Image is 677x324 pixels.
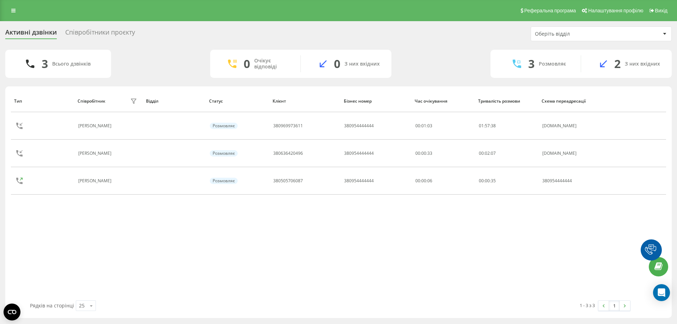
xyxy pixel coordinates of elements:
[528,57,535,71] div: 3
[344,123,374,128] div: 380954444444
[479,150,484,156] span: 00
[415,99,471,104] div: Час очікування
[273,123,303,128] div: 380969973611
[210,178,238,184] div: Розмовляє
[479,151,496,156] div: : :
[609,301,620,311] a: 1
[479,178,496,183] div: : :
[485,123,490,129] span: 57
[542,151,599,156] div: [DOMAIN_NAME]
[524,8,576,13] span: Реферальна програма
[146,99,203,104] div: Відділ
[535,31,619,37] div: Оберіть відділ
[344,178,374,183] div: 380954444444
[273,99,337,104] div: Клієнт
[78,99,105,104] div: Співробітник
[491,123,496,129] span: 38
[14,99,71,104] div: Тип
[479,123,484,129] span: 01
[415,151,471,156] div: 00:00:33
[588,8,643,13] span: Налаштування профілю
[655,8,667,13] span: Вихід
[485,150,490,156] span: 02
[273,151,303,156] div: 380636420496
[542,123,599,128] div: [DOMAIN_NAME]
[273,178,303,183] div: 380505706087
[78,123,113,128] div: [PERSON_NAME]
[653,284,670,301] div: Open Intercom Messenger
[210,123,238,129] div: Розмовляє
[254,58,290,70] div: Очікує відповіді
[478,99,535,104] div: Тривалість розмови
[479,123,496,128] div: : :
[52,61,91,67] div: Всього дзвінків
[30,302,74,309] span: Рядків на сторінці
[344,99,408,104] div: Бізнес номер
[79,302,85,309] div: 25
[491,178,496,184] span: 35
[210,150,238,157] div: Розмовляє
[479,178,484,184] span: 00
[625,61,660,67] div: З них вхідних
[4,304,20,320] button: Open CMP widget
[542,99,599,104] div: Схема переадресації
[65,29,135,39] div: Співробітники проєкту
[344,151,374,156] div: 380954444444
[580,302,595,309] div: 1 - 3 з 3
[614,57,621,71] div: 2
[542,178,599,183] div: 380954444444
[78,151,113,156] div: [PERSON_NAME]
[491,150,496,156] span: 07
[344,61,380,67] div: З них вхідних
[415,178,471,183] div: 00:00:06
[485,178,490,184] span: 00
[209,99,266,104] div: Статус
[539,61,566,67] div: Розмовляє
[5,29,57,39] div: Активні дзвінки
[42,57,48,71] div: 3
[78,178,113,183] div: [PERSON_NAME]
[244,57,250,71] div: 0
[415,123,471,128] div: 00:01:03
[334,57,340,71] div: 0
